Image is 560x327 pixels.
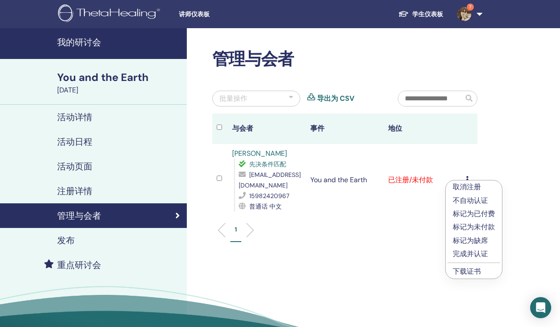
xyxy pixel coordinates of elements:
div: [DATE] [57,85,182,96]
h4: 管理与会者 [57,210,101,221]
span: 普通话 中文 [249,202,282,210]
p: 标记为已付费 [453,209,495,219]
a: 导出为 CSV [317,93,354,104]
span: 15982420967 [249,192,289,200]
th: 地位 [384,114,462,144]
th: 与会者 [228,114,305,144]
p: 完成并认证 [453,249,495,259]
img: default.jpg [457,7,471,21]
h4: 注册详情 [57,186,92,196]
p: 标记为缺席 [453,235,495,246]
span: 7 [467,4,474,11]
a: You and the Earth[DATE] [52,70,187,96]
p: 取消注册 [453,182,495,192]
h4: 发布 [57,235,75,246]
a: 下载证书 [453,267,481,276]
h4: 活动日程 [57,136,92,147]
img: logo.png [58,4,163,24]
h4: 活动页面 [57,161,92,172]
p: 不自动认证 [453,195,495,206]
span: 讲师仪表板 [179,10,311,19]
div: Open Intercom Messenger [530,297,551,318]
a: [PERSON_NAME] [232,149,287,158]
td: You and the Earth [306,144,384,216]
h4: 我的研讨会 [57,37,182,48]
p: 1 [235,225,237,234]
h4: 重点研讨会 [57,260,101,270]
h4: 活动详情 [57,112,92,122]
h2: 管理与会者 [212,49,477,70]
div: You and the Earth [57,70,182,85]
th: 事件 [306,114,384,144]
span: [EMAIL_ADDRESS][DOMAIN_NAME] [239,171,301,189]
div: 批量操作 [219,93,247,104]
span: 先决条件匹配 [249,160,286,168]
a: 学生仪表板 [391,6,450,22]
img: graduation-cap-white.svg [398,10,409,18]
p: 标记为未付款 [453,222,495,232]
